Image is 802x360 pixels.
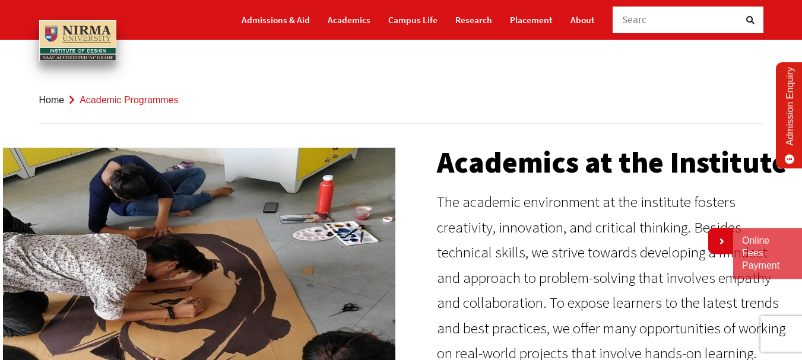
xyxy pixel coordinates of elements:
[39,20,116,61] img: main_logo
[328,9,370,30] a: Academics
[742,235,793,272] a: Online Fees Payment
[570,9,595,30] a: About
[622,13,647,26] span: Searc
[388,9,438,30] a: Campus Life
[437,148,791,177] h2: Academics at the Institute
[242,9,310,30] a: Admissions & Aid
[39,77,763,123] nav: breadcrumb
[510,9,553,30] a: Placement
[80,95,178,105] span: Academic Programmes
[455,9,492,30] a: Research
[39,95,65,105] a: Home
